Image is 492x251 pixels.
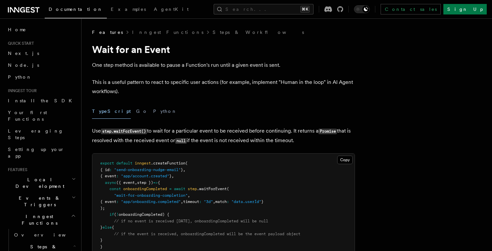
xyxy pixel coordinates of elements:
span: : [116,174,119,178]
a: Documentation [45,2,107,18]
span: Leveraging Steps [8,128,63,140]
span: async [105,180,116,185]
span: , [172,174,174,178]
span: Install the SDK [8,98,76,103]
span: , [135,180,137,185]
a: Install the SDK [5,95,77,107]
code: Promise [318,129,337,134]
span: : [116,199,119,204]
button: Go [136,104,148,119]
p: Use to wait for a particular event to be received before continuing. It returns a that is resolve... [92,126,355,145]
span: } [100,238,103,242]
a: Steps & Workflows [213,29,304,36]
span: match [215,199,227,204]
span: => [153,180,158,185]
span: Events & Triggers [5,195,72,208]
a: Next.js [5,47,77,59]
span: , [181,199,183,204]
span: Inngest Functions [5,213,71,226]
a: Inngest Functions [132,29,203,36]
a: Contact sales [381,4,441,14]
span: Features [5,167,27,172]
span: Python [8,74,32,80]
button: Local Development [5,174,77,192]
span: Features [92,29,123,36]
a: Your first Functions [5,107,77,125]
p: This is a useful pattern to react to specific user actions (for example, implement "Human in the ... [92,78,355,96]
span: Examples [111,7,146,12]
span: // if the event is received, onboardingCompleted will be the event payload object [114,232,300,236]
span: step [188,187,197,191]
span: , [213,199,215,204]
span: { event [100,199,116,204]
span: else [103,225,112,230]
span: , [183,167,185,172]
span: step }) [137,180,153,185]
span: { [112,225,114,230]
span: "send-onboarding-nudge-email" [114,167,181,172]
span: const [109,187,121,191]
span: export [100,161,114,165]
span: Your first Functions [8,110,47,122]
span: { id [100,167,109,172]
button: Copy [337,156,353,164]
span: "app/onboarding.completed" [121,199,181,204]
span: .createFunction [151,161,185,165]
kbd: ⌘K [300,6,310,13]
span: : [199,199,201,204]
span: inngest [135,161,151,165]
a: Setting up your app [5,143,77,162]
span: Quick start [5,41,34,46]
span: default [116,161,132,165]
span: { event [100,174,116,178]
a: Leveraging Steps [5,125,77,143]
span: : [227,199,229,204]
p: One step method is available to pause a Function's run until a given event is sent. [92,61,355,70]
span: timeout [183,199,199,204]
span: Node.js [8,63,39,68]
span: ({ event [116,180,135,185]
a: AgentKit [150,2,193,18]
span: ! [116,212,119,217]
a: Sign Up [443,4,487,14]
span: onboardingCompleted) { [119,212,169,217]
span: Overview [14,232,82,238]
span: : [109,167,112,172]
span: // if no event is received [DATE], onboardingCompleted will be null [114,219,268,223]
span: } [100,225,103,230]
span: Documentation [49,7,103,12]
span: ); [100,206,105,211]
span: Local Development [5,176,72,189]
span: } [100,244,103,249]
span: .waitForEvent [197,187,227,191]
span: "wait-for-onboarding-completion" [114,193,188,198]
button: Toggle dark mode [354,5,370,13]
span: if [109,212,114,217]
span: await [174,187,185,191]
a: Overview [12,229,77,241]
span: Home [8,26,26,33]
span: AgentKit [154,7,189,12]
button: TypeScript [92,104,131,119]
span: } [261,199,264,204]
button: Python [153,104,177,119]
button: Events & Triggers [5,192,77,211]
span: onboardingCompleted [123,187,167,191]
span: "3d" [204,199,213,204]
code: null [175,138,187,144]
button: Search...⌘K [214,4,314,14]
span: "app/account.created" [121,174,169,178]
code: step.waitForEvent() [101,129,147,134]
span: , [188,193,190,198]
span: } [181,167,183,172]
a: Home [5,24,77,36]
span: "data.userId" [231,199,261,204]
a: Python [5,71,77,83]
a: Examples [107,2,150,18]
span: ( [227,187,229,191]
button: Inngest Functions [5,211,77,229]
span: Next.js [8,51,39,56]
span: { [158,180,160,185]
h1: Wait for an Event [92,43,355,55]
a: Node.js [5,59,77,71]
